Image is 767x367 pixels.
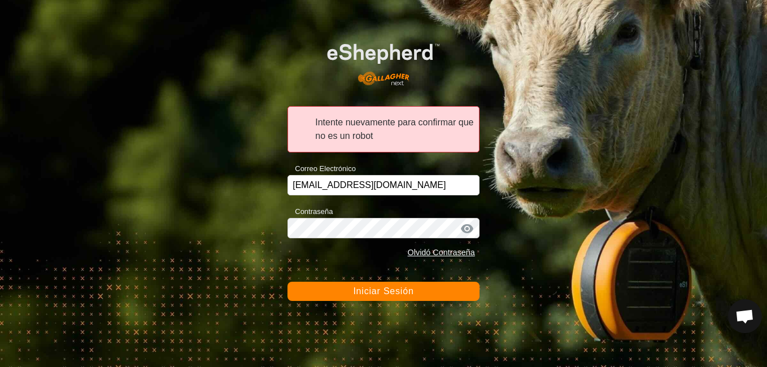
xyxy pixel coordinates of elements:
[287,163,356,174] label: Correo Electrónico
[287,282,480,301] button: Iniciar Sesión
[287,206,333,217] label: Contraseña
[408,248,475,257] a: Olvidó Contraseña
[728,299,762,333] div: Chat abierto
[287,175,480,195] input: Correo Electrónico
[287,106,480,152] div: Intente nuevamente para confirmar que no es un robot
[307,28,460,93] img: Logo de eShepherd
[353,286,413,296] span: Iniciar Sesión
